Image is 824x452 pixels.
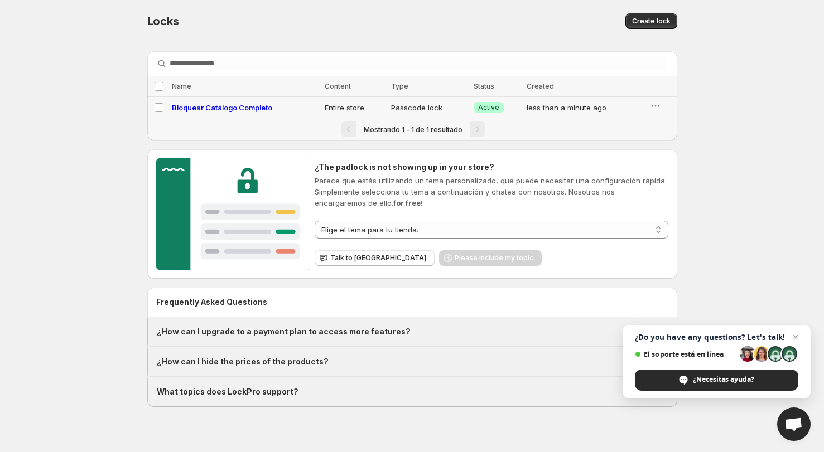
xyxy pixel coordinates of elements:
[777,407,811,441] a: Open chat
[315,175,668,208] p: Parece que estás utilizando un tema personalizado, que puede necesitar una configuración rápida. ...
[147,118,677,140] nav: Pagination
[474,82,494,90] span: Status
[635,333,798,342] span: ¿Do you have any questions? Let's talk!
[393,198,423,207] strong: for free!
[156,297,668,308] h2: Frequently Asked Questions
[625,13,677,29] button: Create lock
[523,97,647,118] td: less than a minute ago
[172,82,191,90] span: Name
[635,370,798,391] span: ¿Necesitas ayuda?
[635,350,736,358] span: El soporte está en línea
[157,356,329,367] h1: ¿How can I hide the prices of the products?
[527,82,554,90] span: Created
[157,326,411,337] h1: ¿How can I upgrade to a payment plan to access more features?
[172,103,272,112] a: Bloquear Catálogo Completo
[364,125,462,134] span: Mostrando 1 - 1 de 1 resultado
[315,162,668,173] h2: ¿The padlock is not showing up in your store?
[325,82,351,90] span: Content
[330,254,428,263] span: Talk to [GEOGRAPHIC_DATA].
[147,14,179,28] span: Locks
[693,375,754,385] span: ¿Necesitas ayuda?
[478,103,499,112] span: Active
[632,17,671,26] span: Create lock
[391,82,408,90] span: Type
[157,386,298,397] h1: What topics does LockPro support?
[321,97,388,118] td: Entire store
[156,158,311,270] img: Customer support
[315,250,435,266] button: Talk to [GEOGRAPHIC_DATA].
[388,97,471,118] td: Passcode lock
